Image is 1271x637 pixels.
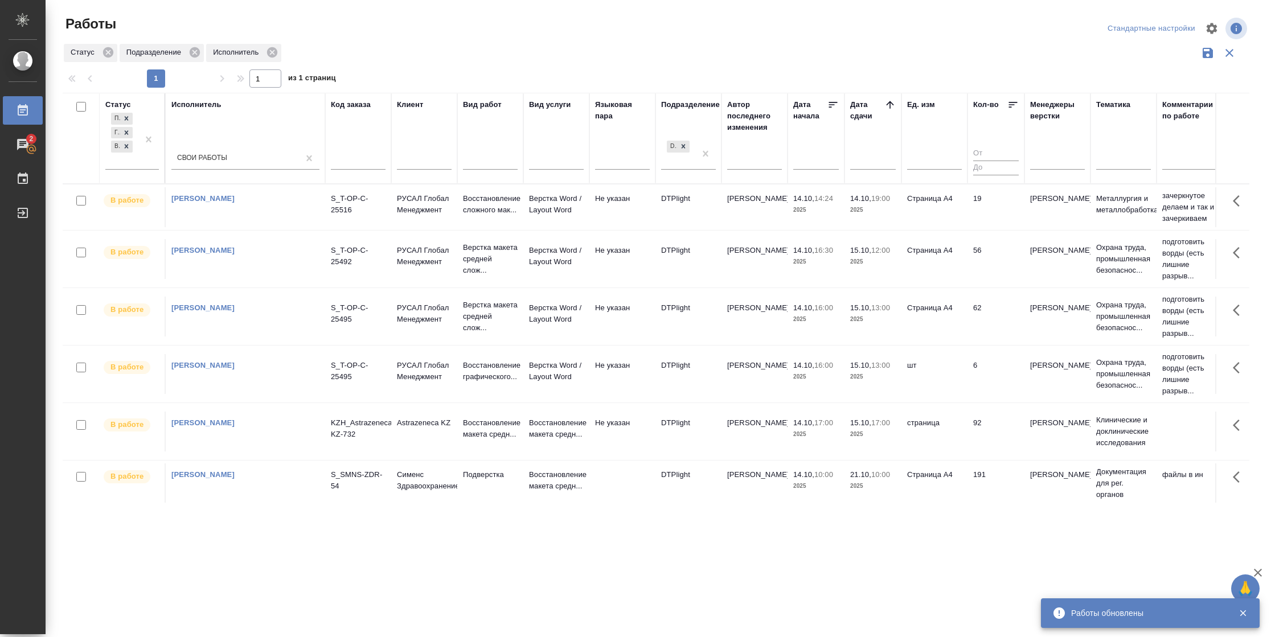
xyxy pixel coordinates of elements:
div: S_T-OP-C-25492 [331,245,386,268]
div: Вид услуги [529,99,571,110]
button: Здесь прячутся важные кнопки [1226,463,1253,491]
td: [PERSON_NAME] [721,297,788,336]
p: файлы в ин [1162,469,1217,480]
p: [PERSON_NAME] [1030,245,1085,256]
button: Здесь прячутся важные кнопки [1226,412,1253,439]
p: 16:00 [814,303,833,312]
span: Работы [63,15,116,33]
p: 13:00 [871,303,890,312]
p: В работе [110,471,143,482]
td: [PERSON_NAME] [721,412,788,451]
p: 2025 [793,204,839,216]
td: Страница А4 [901,239,967,279]
p: 14.10, [793,194,814,203]
div: Исполнитель [206,44,281,62]
td: Не указан [589,354,655,394]
span: из 1 страниц [288,71,336,88]
p: Верстка макета средней слож... [463,299,518,334]
p: 15.10, [850,418,871,427]
td: DTPlight [655,354,721,394]
p: Охрана труда, промышленная безопаснос... [1096,242,1151,276]
div: DTPlight [667,141,677,153]
a: [PERSON_NAME] [171,303,235,312]
p: Статус [71,47,99,58]
p: зачеркнутое делаем и так и зачеркиваем [1162,190,1217,224]
p: В работе [110,361,143,373]
p: 2025 [850,204,896,216]
td: Страница А4 [901,297,967,336]
p: Исполнитель [213,47,263,58]
a: 2 [3,130,43,159]
div: Исполнитель [171,99,222,110]
div: Статус [64,44,117,62]
p: 17:00 [871,418,890,427]
div: Исполнитель выполняет работу [102,417,159,433]
p: 2025 [793,314,839,325]
div: Готов к работе [111,127,120,139]
td: шт [901,354,967,394]
p: 12:00 [871,246,890,254]
a: [PERSON_NAME] [171,418,235,427]
span: Посмотреть информацию [1225,18,1249,39]
p: 14.10, [793,303,814,312]
td: Не указан [589,297,655,336]
p: подготовить ворды (есть лишние разрыв... [1162,294,1217,339]
p: Клинические и доклинические исследования [1096,414,1151,449]
td: [PERSON_NAME] [721,239,788,279]
div: S_T-OP-C-25495 [331,360,386,383]
p: 15.10, [850,361,871,369]
div: Подбор, Готов к работе, В работе [110,112,134,126]
td: Не указан [589,239,655,279]
td: DTPlight [655,239,721,279]
td: страница [901,412,967,451]
p: Astrazeneca KZ [397,417,452,429]
div: Исполнитель выполняет работу [102,469,159,484]
p: 2025 [850,314,896,325]
p: Восстановление макета средн... [463,417,518,440]
p: Сименс Здравоохранение [397,469,452,492]
div: Свои работы [177,154,227,163]
div: DTPlight [666,139,691,154]
td: DTPlight [655,297,721,336]
button: 🙏 [1231,574,1260,603]
div: Тематика [1096,99,1130,110]
input: От [973,147,1019,161]
div: Дата сдачи [850,99,884,122]
p: подготовить ворды (есть лишние разрыв... [1162,236,1217,282]
p: Восстановление графического... [463,360,518,383]
span: 🙏 [1236,577,1255,601]
p: [PERSON_NAME] [1030,417,1085,429]
div: Кол-во [973,99,999,110]
div: Подбор [111,113,120,125]
p: 17:00 [814,418,833,427]
td: DTPlight [655,412,721,451]
input: До [973,161,1019,175]
p: 2025 [850,256,896,268]
p: [PERSON_NAME] [1030,360,1085,371]
p: 21.10, [850,470,871,479]
p: Документация для рег. органов [1096,466,1151,500]
p: Верстка Word / Layout Word [529,193,584,216]
p: 14.10, [793,361,814,369]
div: Код заказа [331,99,371,110]
p: 14.10, [850,194,871,203]
span: Настроить таблицу [1198,15,1225,42]
p: 2025 [793,480,839,492]
div: Подразделение [120,44,204,62]
td: Страница А4 [901,187,967,227]
div: В работе [111,141,120,153]
p: 15.10, [850,246,871,254]
button: Здесь прячутся важные кнопки [1226,297,1253,324]
div: Комментарии по работе [1162,99,1217,122]
p: Подверстка [463,469,518,480]
a: [PERSON_NAME] [171,194,235,203]
div: S_SMNS-ZDR-54 [331,469,386,492]
p: 2025 [850,429,896,440]
p: Восстановление макета средн... [529,417,584,440]
div: Менеджеры верстки [1030,99,1085,122]
td: 56 [967,239,1024,279]
p: 2025 [850,371,896,383]
td: 92 [967,412,1024,451]
td: [PERSON_NAME] [721,354,788,394]
div: S_T-OP-C-25495 [331,302,386,325]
